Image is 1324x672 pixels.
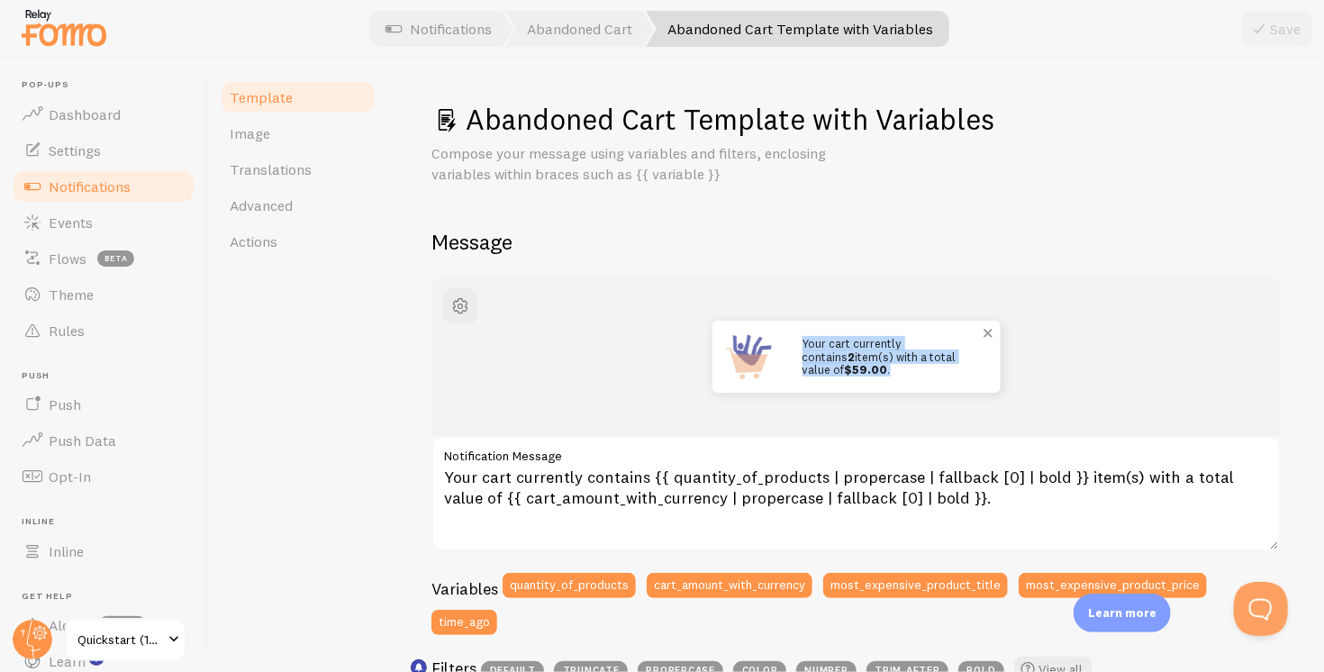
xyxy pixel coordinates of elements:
span: Get Help [22,591,196,603]
span: Advanced [230,196,293,214]
label: Notification Message [431,436,1281,467]
h3: Variables [431,578,498,599]
a: Events [11,204,196,241]
span: Events [49,213,93,232]
a: Rules [11,313,196,349]
span: Settings [49,141,101,159]
span: Opt-In [49,468,91,486]
a: Theme [11,277,196,313]
div: Learn more [1074,594,1171,632]
a: Flows beta [11,241,196,277]
span: Quickstart (1ebe7716) [77,629,163,650]
a: Settings [11,132,196,168]
a: Actions [219,223,376,259]
p: Your cart currently contains item(s) with a total value of . [803,337,983,376]
a: Alerts 1 new [11,607,196,643]
span: Push Data [49,431,116,450]
span: Rules [49,322,85,340]
h2: Message [431,228,1281,256]
span: Push [49,395,81,413]
button: most_expensive_product_price [1019,573,1207,598]
img: Fomo [712,321,784,393]
p: Compose your message using variables and filters, enclosing variables within braces such as {{ va... [431,143,864,185]
span: Theme [49,286,94,304]
span: Inline [49,542,84,560]
a: Template [219,79,376,115]
button: cart_amount_with_currency [647,573,812,598]
span: Translations [230,160,312,178]
span: beta [97,250,134,267]
a: Notifications [11,168,196,204]
button: quantity_of_products [503,573,636,598]
a: Advanced [219,187,376,223]
span: Push [22,370,196,382]
span: Actions [230,232,277,250]
a: Opt-In [11,459,196,495]
a: Push Data [11,422,196,459]
a: Quickstart (1ebe7716) [65,618,186,661]
span: Learn [49,652,86,670]
a: Inline [11,533,196,569]
span: Image [230,124,270,142]
span: Inline [22,516,196,528]
span: Template [230,88,293,106]
strong: 2 [848,350,856,364]
a: Push [11,386,196,422]
span: 1 new [98,616,147,634]
img: fomo-relay-logo-orange.svg [19,5,109,50]
h1: Abandoned Cart Template with Variables [431,101,1281,138]
span: Flows [49,250,86,268]
a: Translations [219,151,376,187]
span: Notifications [49,177,131,195]
span: Pop-ups [22,79,196,91]
iframe: Help Scout Beacon - Open [1234,582,1288,636]
span: Alerts [49,616,87,634]
a: Image [219,115,376,151]
p: Learn more [1088,604,1156,622]
span: Dashboard [49,105,121,123]
a: Dashboard [11,96,196,132]
button: time_ago [431,610,497,635]
strong: $59.00 [845,362,888,377]
button: most_expensive_product_title [823,573,1008,598]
